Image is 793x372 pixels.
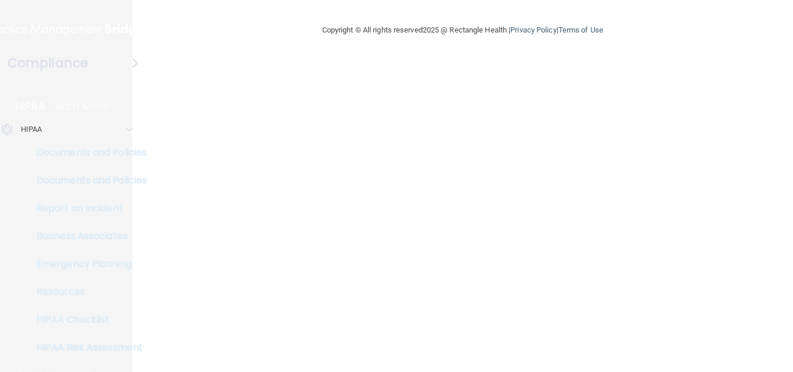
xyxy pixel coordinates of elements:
a: Terms of Use [558,26,603,34]
p: Resources [8,286,166,298]
p: HIPAA [16,99,45,113]
h4: Compliance [8,55,88,71]
p: Business Associates [8,230,166,242]
p: HIPAA [21,122,42,136]
p: Emergency Planning [8,258,166,270]
p: Report an Incident [8,203,166,214]
p: Documents and Policies [8,147,166,158]
div: Copyright © All rights reserved 2025 @ Rectangle Health | | [251,12,675,49]
p: HIPAA Checklist [8,314,166,326]
p: Documents and Policies [8,175,166,186]
a: Privacy Policy [510,26,556,34]
p: HIPAA Risk Assessment [8,342,166,353]
p: Learn More! [51,99,113,113]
